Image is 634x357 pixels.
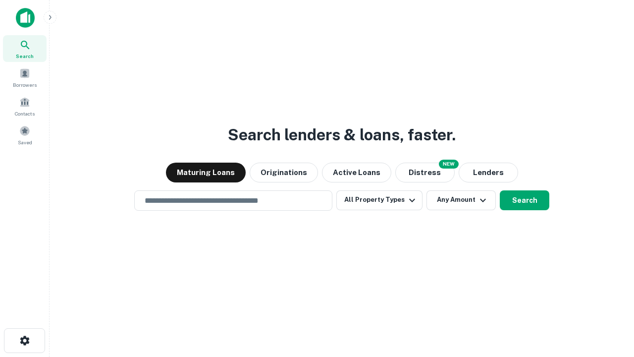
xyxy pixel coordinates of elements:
button: Any Amount [426,190,496,210]
iframe: Chat Widget [584,278,634,325]
button: All Property Types [336,190,423,210]
img: capitalize-icon.png [16,8,35,28]
a: Borrowers [3,64,47,91]
div: NEW [439,160,459,169]
button: Search [500,190,549,210]
a: Contacts [3,93,47,119]
span: Borrowers [13,81,37,89]
span: Saved [18,138,32,146]
button: Maturing Loans [166,163,246,182]
button: Active Loans [322,163,391,182]
span: Search [16,52,34,60]
a: Search [3,35,47,62]
a: Saved [3,121,47,148]
button: Search distressed loans with lien and other non-mortgage details. [395,163,455,182]
button: Originations [250,163,318,182]
span: Contacts [15,110,35,118]
h3: Search lenders & loans, faster. [228,123,456,147]
button: Lenders [459,163,518,182]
